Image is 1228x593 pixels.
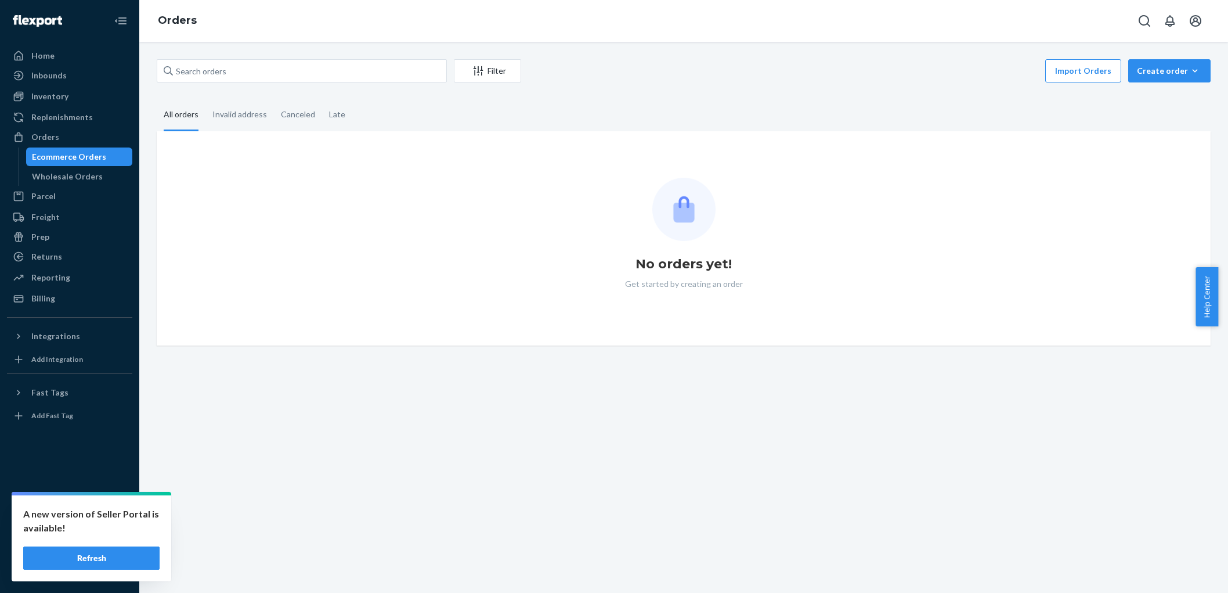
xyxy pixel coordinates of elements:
[7,289,132,308] a: Billing
[454,65,521,77] div: Filter
[13,15,62,27] img: Flexport logo
[157,59,447,82] input: Search orders
[26,167,133,186] a: Wholesale Orders
[7,208,132,227] a: Freight
[1137,65,1202,77] div: Create order
[7,247,132,266] a: Returns
[23,507,160,535] p: A new version of Seller Portal is available!
[1184,9,1207,33] button: Open account menu
[32,171,103,182] div: Wholesale Orders
[26,148,133,166] a: Ecommerce Orders
[31,91,68,102] div: Inventory
[7,501,132,520] a: Settings
[329,99,345,130] div: Late
[31,387,68,398] div: Fast Tags
[149,4,206,38] ol: breadcrumbs
[31,354,83,364] div: Add Integration
[1045,59,1121,82] button: Import Orders
[7,407,132,425] a: Add Fast Tag
[7,108,132,127] a: Replenishments
[7,350,132,369] a: Add Integration
[164,99,198,131] div: All orders
[635,255,732,274] h1: No orders yet!
[31,231,49,243] div: Prep
[7,87,132,106] a: Inventory
[454,59,521,82] button: Filter
[1196,267,1218,326] button: Help Center
[31,293,55,304] div: Billing
[7,327,132,346] button: Integrations
[1158,9,1182,33] button: Open notifications
[31,411,73,421] div: Add Fast Tag
[7,228,132,246] a: Prep
[1128,59,1211,82] button: Create order
[31,211,60,223] div: Freight
[23,547,160,570] button: Refresh
[7,268,132,287] a: Reporting
[31,70,67,81] div: Inbounds
[7,66,132,85] a: Inbounds
[7,541,132,559] a: Help Center
[32,151,106,163] div: Ecommerce Orders
[7,560,132,579] button: Give Feedback
[1133,9,1156,33] button: Open Search Box
[31,131,59,143] div: Orders
[158,14,197,27] a: Orders
[109,9,132,33] button: Close Navigation
[31,330,80,342] div: Integrations
[7,383,132,402] button: Fast Tags
[625,278,743,290] p: Get started by creating an order
[212,99,267,130] div: Invalid address
[7,128,132,146] a: Orders
[31,191,56,202] div: Parcel
[31,251,62,263] div: Returns
[7,46,132,65] a: Home
[31,112,93,123] div: Replenishments
[7,521,132,540] a: Talk to Support
[31,50,55,62] div: Home
[31,272,70,283] div: Reporting
[7,187,132,206] a: Parcel
[652,178,716,241] img: Empty list
[281,99,315,130] div: Canceled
